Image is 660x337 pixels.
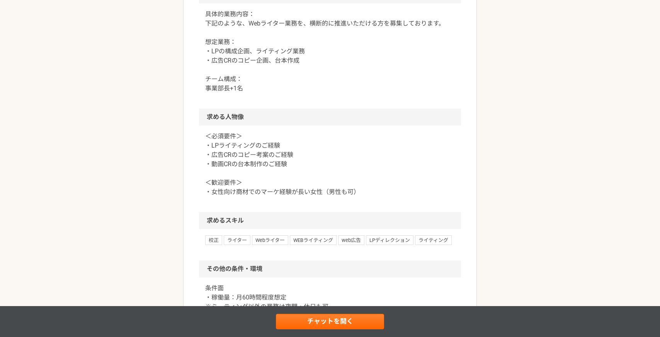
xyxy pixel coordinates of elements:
p: ＜必須要件＞ ・LPライティングのご経験 ・広告CRのコピー考案のご経験 ・動画CRの台本制作のご経験 ＜歓迎要件＞ ・女性向け商材でのマーケ経験が長い女性（男性も可） [205,132,455,197]
span: web広告 [338,235,364,245]
span: ライター [224,235,250,245]
span: 校正 [205,235,222,245]
p: 具体的業務内容： 下記のような、Webライター業務を、横断的に推進いただける方を募集しております。 想定業務： ・LPの構成企画、ライティング業務 ・広告CRのコピー企画、台本作成 チーム構成：... [205,10,455,93]
span: ライティング [415,235,452,245]
h2: 求めるスキル [199,212,461,229]
a: チャットを開く [276,314,384,329]
h2: 求める人物像 [199,109,461,126]
h2: その他の条件・環境 [199,260,461,277]
span: LPディレクション [366,235,413,245]
span: WEBライティング [290,235,337,245]
span: Webライター [252,235,288,245]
